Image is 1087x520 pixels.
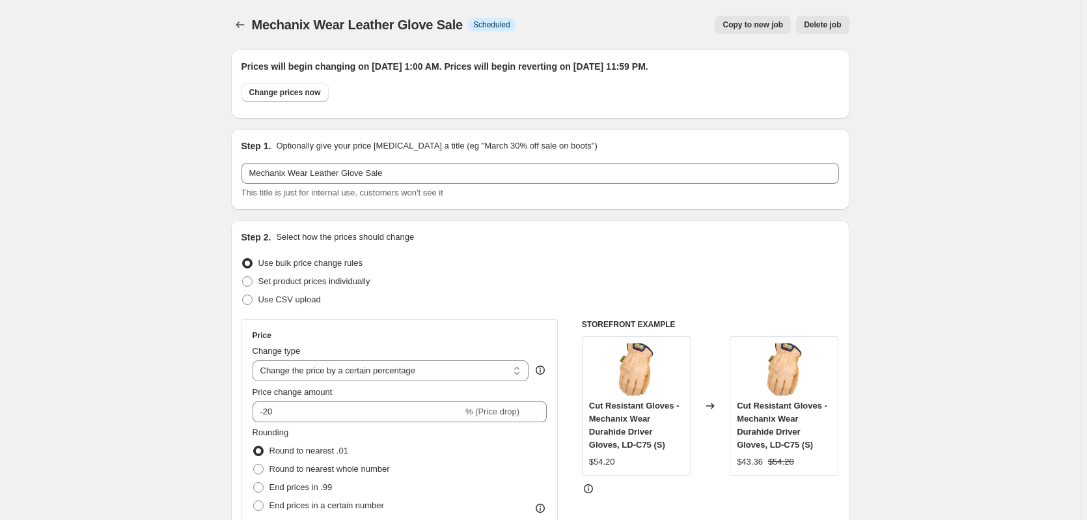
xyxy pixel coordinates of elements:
input: 30% off holiday sale [241,163,839,184]
span: This title is just for internal use, customers won't see it [241,188,443,197]
input: -15 [253,401,463,422]
strike: $54.20 [768,455,794,469]
span: Change type [253,346,301,356]
span: Set product prices individually [258,276,370,286]
button: Delete job [796,16,849,34]
span: End prices in .99 [269,482,333,492]
div: $54.20 [589,455,615,469]
button: Price change jobs [231,16,249,34]
div: $43.36 [737,455,763,469]
span: Change prices now [249,87,321,98]
p: Optionally give your price [MEDICAL_DATA] a title (eg "March 30% off sale on boots") [276,139,597,152]
span: Use CSV upload [258,295,321,304]
span: % (Price drop) [465,407,519,416]
span: Price change amount [253,387,333,397]
span: Use bulk price change rules [258,258,363,268]
img: AnyConv.com__LD-C75_d242af29-f665-4495-a422-bf6adbd536fc_80x.jpg [758,343,810,396]
button: Copy to new job [715,16,791,34]
span: Scheduled [473,20,510,30]
span: Copy to new job [722,20,783,30]
span: Round to nearest whole number [269,464,390,474]
h2: Step 2. [241,231,271,244]
p: Select how the prices should change [276,231,414,244]
button: Change prices now [241,83,329,102]
span: Cut Resistant Gloves - Mechanix Wear Durahide Driver Gloves, LD-C75 (S) [737,401,827,450]
span: Mechanix Wear Leather Glove Sale [252,18,463,32]
h2: Step 1. [241,139,271,152]
span: Rounding [253,427,289,437]
h6: STOREFRONT EXAMPLE [582,319,839,330]
img: AnyConv.com__LD-C75_d242af29-f665-4495-a422-bf6adbd536fc_80x.jpg [610,343,662,396]
span: End prices in a certain number [269,500,384,510]
h3: Price [253,330,271,341]
span: Delete job [804,20,841,30]
span: Cut Resistant Gloves - Mechanix Wear Durahide Driver Gloves, LD-C75 (S) [589,401,680,450]
div: help [534,364,547,377]
span: Round to nearest .01 [269,446,348,455]
h2: Prices will begin changing on [DATE] 1:00 AM. Prices will begin reverting on [DATE] 11:59 PM. [241,60,839,73]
